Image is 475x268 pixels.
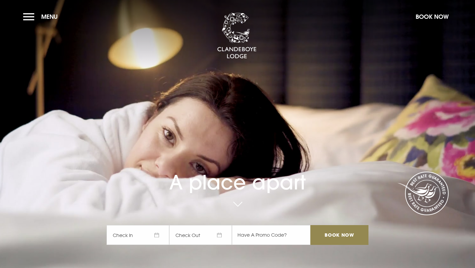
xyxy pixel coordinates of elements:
input: Have A Promo Code? [232,225,310,245]
button: Book Now [412,10,452,24]
span: Check Out [169,225,232,245]
span: Check In [107,225,169,245]
img: Clandeboye Lodge [217,13,257,59]
button: Menu [23,10,61,24]
h1: A place apart [107,154,368,194]
input: Book Now [310,225,368,245]
span: Menu [41,13,58,20]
